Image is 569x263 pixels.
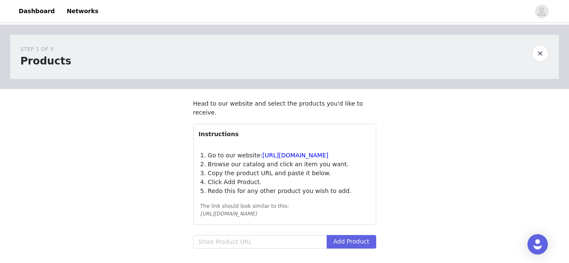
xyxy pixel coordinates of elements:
[200,151,369,160] p: 1. Go to our website:
[200,187,369,196] p: 5. Redo this for any other product you wish to add.
[200,169,369,178] p: 3. Copy the product URL and paste it below.
[14,2,60,21] a: Dashboard
[262,152,328,159] a: [URL][DOMAIN_NAME]
[527,234,548,255] div: Open Intercom Messenger
[538,5,546,18] div: avatar
[193,235,327,249] input: Store Product URL
[193,99,376,117] p: Head to our website and select the products you'd like to receive.
[200,178,369,187] p: 4. Click Add Product.
[200,202,369,210] div: The link should look similar to this:
[200,210,369,218] div: [URL][DOMAIN_NAME]
[200,160,369,169] p: 2. Browse our catalog and click an item you want.
[327,235,376,249] button: Add Product
[61,2,103,21] a: Networks
[20,53,71,69] h1: Products
[20,45,71,53] div: STEP 1 OF 5
[194,124,376,144] div: Instructions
